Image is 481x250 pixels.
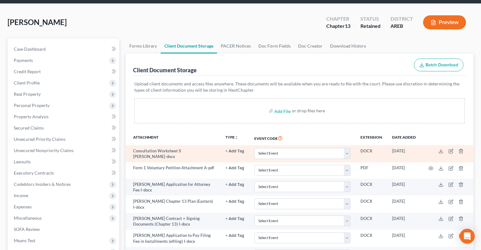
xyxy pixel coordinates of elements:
[161,38,217,54] a: Client Document Storage
[14,91,41,97] span: Real Property
[217,38,255,54] a: PACER Notices
[126,213,220,230] td: [PERSON_NAME] Contract + Signing Documents (Chapter 13) I-docx
[225,234,244,238] button: + Add Tag
[126,196,220,213] td: [PERSON_NAME] Chapter 13 Plan (Eastern) I-docx
[225,216,244,222] a: + Add Tag
[355,131,387,145] th: Extension
[249,131,355,145] th: Event Code
[225,183,244,187] button: + Add Tag
[126,38,161,54] a: Forms Library
[292,108,325,114] div: or drop files here
[14,159,31,164] span: Lawsuits
[225,200,244,204] button: + Add Tag
[345,23,350,29] span: 13
[423,15,466,29] button: Preview
[355,213,387,230] td: DOCX
[14,148,74,153] span: Unsecured Nonpriority Claims
[126,230,220,247] td: [PERSON_NAME] Application to Pay Filing Fee in Installments (efiling) I-docx
[387,145,421,162] td: [DATE]
[126,131,220,145] th: Attachment
[294,38,326,54] a: Doc Creator
[225,149,244,153] button: + Add Tag
[9,156,119,167] a: Lawsuits
[390,23,413,30] div: AREB
[355,179,387,196] td: DOCX
[225,232,244,238] a: + Add Tag
[390,15,413,23] div: District
[14,103,49,108] span: Personal Property
[14,181,71,187] span: Codebtors Insiders & Notices
[387,179,421,196] td: [DATE]
[133,66,197,74] div: Client Document Storage
[14,46,46,52] span: Case Dashboard
[14,238,35,243] span: Means Test
[9,66,119,77] a: Credit Report
[14,170,54,176] span: Executory Contracts
[126,145,220,162] td: Consultation Worksheet S [PERSON_NAME]-docx
[225,165,244,171] a: + Add Tag
[326,38,370,54] a: Download History
[14,125,44,130] span: Secured Claims
[14,136,65,142] span: Unsecured Priority Claims
[387,162,421,179] td: [DATE]
[355,145,387,162] td: DOCX
[14,80,40,85] span: Client Profile
[14,69,41,74] span: Credit Report
[9,134,119,145] a: Unsecured Priority Claims
[225,217,244,221] button: + Add Tag
[387,213,421,230] td: [DATE]
[387,230,421,247] td: [DATE]
[126,179,220,196] td: [PERSON_NAME] Application for Attorney Fee I-docx
[225,135,238,140] button: TYPEunfold_more
[14,204,32,209] span: Expenses
[225,166,244,170] button: + Add Tag
[360,23,380,30] div: Retained
[9,167,119,179] a: Executory Contracts
[126,162,220,179] td: Form 1 Voluntary Petition Attachment A-pdf
[225,148,244,154] a: + Add Tag
[355,196,387,213] td: DOCX
[414,59,463,72] button: Batch Download
[225,198,244,204] a: + Add Tag
[9,111,119,122] a: Property Analysis
[9,122,119,134] a: Secured Claims
[235,136,238,140] i: unfold_more
[9,145,119,156] a: Unsecured Nonpriority Claims
[255,38,294,54] a: Doc Form Fields
[460,229,475,244] div: Open Intercom Messenger
[326,15,350,23] div: Chapter
[14,227,40,232] span: SOFA Review
[360,15,380,23] div: Status
[134,81,465,93] p: Upload client documents and access files anywhere. These documents will be available when you are...
[355,162,387,179] td: PDF
[14,215,42,221] span: Miscellaneous
[355,230,387,247] td: DOCX
[326,23,350,30] div: Chapter
[426,62,458,68] span: Batch Download
[8,18,67,27] span: [PERSON_NAME]
[9,43,119,55] a: Case Dashboard
[387,131,421,145] th: Date added
[14,58,33,63] span: Payments
[14,114,49,119] span: Property Analysis
[9,224,119,235] a: SOFA Review
[387,196,421,213] td: [DATE]
[14,193,28,198] span: Income
[225,181,244,187] a: + Add Tag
